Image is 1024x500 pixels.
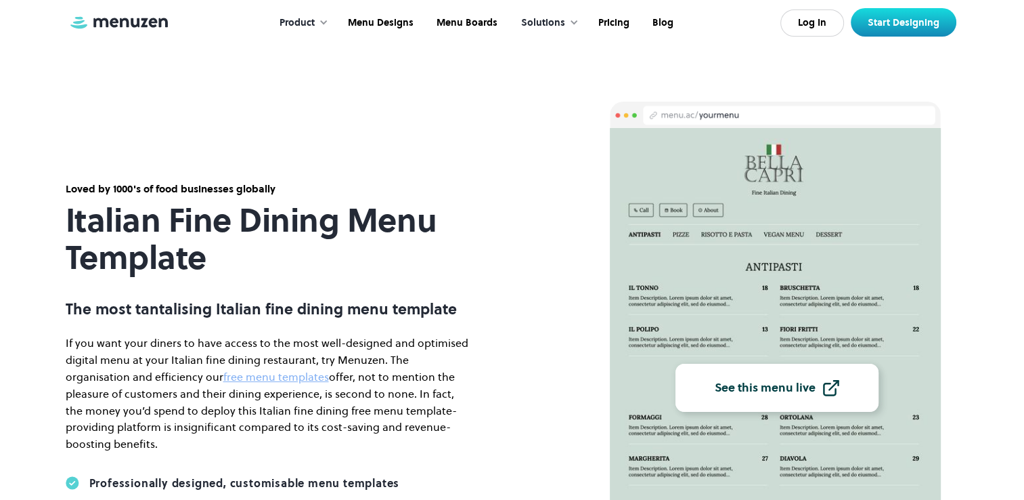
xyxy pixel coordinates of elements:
a: Menu Designs [335,2,424,44]
a: Start Designing [851,8,956,37]
h1: Italian Fine Dining Menu Template [66,202,472,276]
a: See this menu live [675,364,878,412]
a: Pricing [585,2,640,44]
a: Menu Boards [424,2,508,44]
div: Product [280,16,315,30]
p: If you want your diners to have access to the most well-designed and optimised digital menu at yo... [66,335,472,453]
p: The most tantalising Italian fine dining menu template [66,300,472,318]
div: See this menu live [715,381,816,394]
div: Professionally designed, customisable menu templates [89,476,400,490]
a: Log In [780,9,844,37]
a: free menu templates [223,369,329,384]
a: Blog [640,2,684,44]
div: Product [266,2,335,44]
div: Solutions [521,16,565,30]
div: Loved by 1000's of food businesses globally [66,182,472,196]
div: Solutions [508,2,585,44]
